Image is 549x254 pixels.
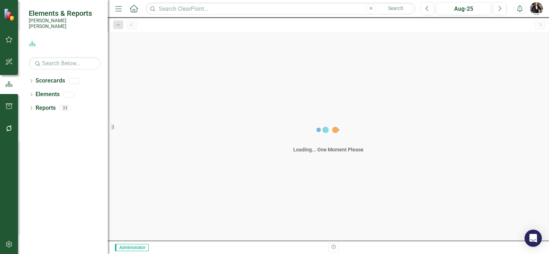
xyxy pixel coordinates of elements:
div: 33 [59,105,71,111]
div: Loading... One Moment Please [293,146,364,153]
div: Open Intercom Messenger [525,230,542,247]
button: Aug-25 [436,2,491,15]
button: Search [378,4,414,14]
span: Administrator [115,244,149,251]
small: [PERSON_NAME] [PERSON_NAME] [29,18,101,29]
input: Search ClearPoint... [146,3,415,15]
img: Julie Jordan [530,2,543,15]
a: Elements [36,90,60,99]
span: Elements & Reports [29,9,101,18]
a: Reports [36,104,56,112]
input: Search Below... [29,57,101,70]
span: Search [388,5,403,11]
img: ClearPoint Strategy [4,8,16,21]
div: Aug-25 [439,5,489,13]
a: Scorecards [36,77,65,85]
